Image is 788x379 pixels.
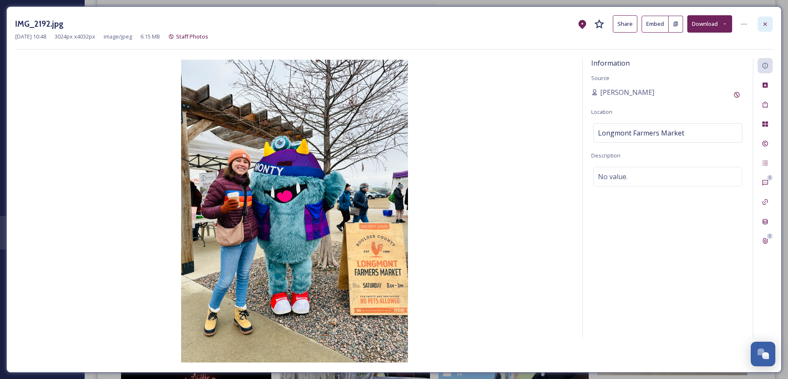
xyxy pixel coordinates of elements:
[591,108,612,116] span: Location
[176,33,208,40] span: Staff Photos
[598,128,684,138] span: Longmont Farmers Market
[642,16,669,33] button: Embed
[104,33,132,41] span: image/jpeg
[15,33,46,41] span: [DATE] 10:48
[613,15,637,33] button: Share
[767,175,773,181] div: 0
[141,33,160,41] span: 6.15 MB
[15,18,63,30] h3: IMG_2192.jpg
[767,233,773,239] div: 0
[15,60,574,362] img: IMG_2192.jpg
[591,74,609,82] span: Source
[598,172,628,182] span: No value.
[55,33,95,41] span: 3024 px x 4032 px
[591,152,620,159] span: Description
[600,87,654,97] span: [PERSON_NAME]
[751,342,775,366] button: Open Chat
[687,15,732,33] button: Download
[591,58,630,68] span: Information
